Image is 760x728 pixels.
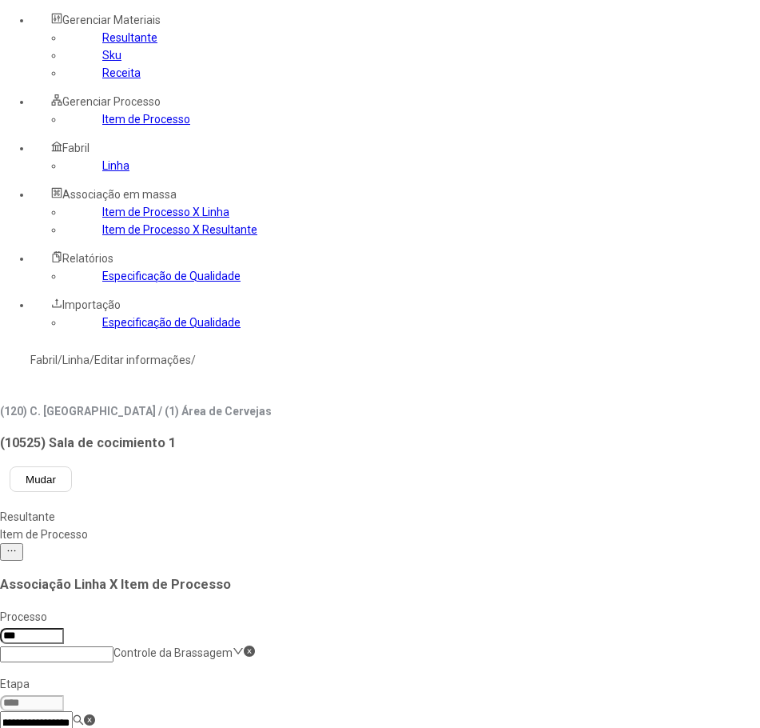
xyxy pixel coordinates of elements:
[30,354,58,366] a: Fabril
[10,466,72,492] button: Mudar
[62,142,90,154] span: Fabril
[94,354,191,366] a: Editar informações
[102,316,241,329] a: Especificação de Qualidade
[102,223,257,236] a: Item de Processo X Resultante
[62,14,161,26] span: Gerenciar Materiais
[191,354,196,366] nz-breadcrumb-separator: /
[26,474,56,486] span: Mudar
[102,31,157,44] a: Resultante
[102,270,241,282] a: Especificação de Qualidade
[102,113,190,126] a: Item de Processo
[102,49,121,62] a: Sku
[62,188,177,201] span: Associação em massa
[102,159,129,172] a: Linha
[62,354,90,366] a: Linha
[58,354,62,366] nz-breadcrumb-separator: /
[62,95,161,108] span: Gerenciar Processo
[102,66,141,79] a: Receita
[102,206,229,218] a: Item de Processo X Linha
[62,298,121,311] span: Importação
[113,646,233,659] nz-select-item: Controle da Brassagem
[90,354,94,366] nz-breadcrumb-separator: /
[62,252,113,265] span: Relatórios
